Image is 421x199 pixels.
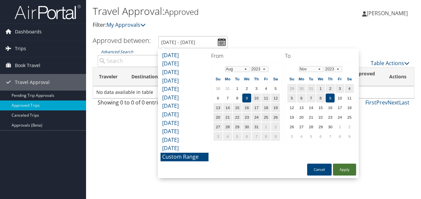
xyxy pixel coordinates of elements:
td: 9 [242,94,251,102]
li: Custom Range [161,153,209,161]
a: Table Actions [371,60,409,67]
a: Prev [376,99,388,106]
h4: To [285,52,356,60]
td: 17 [335,103,344,112]
th: Th [326,74,335,83]
td: 3 [213,132,222,141]
img: airportal-logo.png [15,4,81,20]
th: Fr [261,74,270,83]
th: We [242,74,251,83]
td: 18 [345,103,354,112]
td: 1 [233,84,242,93]
button: Apply [333,164,356,176]
td: 12 [287,103,296,112]
th: Mo [297,74,306,83]
td: 5 [306,132,315,141]
td: 10 [252,94,261,102]
td: 2 [326,84,335,93]
th: Destination: activate to sort column ascending [125,67,166,86]
td: 21 [223,113,232,122]
td: 15 [316,103,325,112]
th: Su [213,74,222,83]
td: 11 [261,94,270,102]
a: First [365,99,376,106]
div: Showing 0 to 0 of 0 entries [98,99,168,110]
td: 22 [233,113,242,122]
td: 25 [345,113,354,122]
td: 4 [223,132,232,141]
h4: From [211,52,282,60]
td: 14 [306,103,315,112]
td: 23 [242,113,251,122]
td: No data available in table [93,86,414,98]
a: Last [399,99,409,106]
td: 5 [233,132,242,141]
td: 9 [345,132,354,141]
td: 13 [297,103,306,112]
li: [DATE] [161,144,209,153]
li: [DATE] [161,60,209,68]
td: 29 [287,84,296,93]
th: Su [287,74,296,83]
td: 28 [223,122,232,131]
td: 2 [271,122,280,131]
td: 3 [252,84,261,93]
td: 4 [297,132,306,141]
td: 9 [326,94,335,102]
td: 7 [326,132,335,141]
td: 4 [261,84,270,93]
th: Tu [233,74,242,83]
td: 30 [242,122,251,131]
td: 9 [271,132,280,141]
td: 18 [261,103,270,112]
th: Approved By: activate to sort column ascending [347,67,383,86]
td: 7 [306,94,315,102]
td: 1 [335,122,344,131]
td: 5 [287,94,296,102]
td: 29 [233,122,242,131]
td: 2 [242,84,251,93]
td: 6 [297,94,306,102]
td: 21 [306,113,315,122]
td: 17 [252,103,261,112]
input: [DATE] - [DATE] [158,36,228,48]
td: 31 [306,84,315,93]
a: Next [388,99,399,106]
a: Advanced Search [101,49,133,55]
td: 3 [287,132,296,141]
li: [DATE] [161,102,209,110]
td: 27 [213,122,222,131]
td: 26 [287,122,296,131]
td: 24 [252,113,261,122]
td: 22 [316,113,325,122]
th: Th [252,74,261,83]
td: 19 [287,113,296,122]
li: [DATE] [161,127,209,136]
td: 30 [213,84,222,93]
td: 24 [335,113,344,122]
li: [DATE] [161,110,209,119]
td: 11 [345,94,354,102]
a: [PERSON_NAME] [362,3,414,23]
td: 7 [252,132,261,141]
td: 8 [316,94,325,102]
li: [DATE] [161,94,209,102]
td: 15 [233,103,242,112]
td: 7 [223,94,232,102]
span: Book Travel [15,57,40,74]
td: 16 [242,103,251,112]
th: Sa [345,74,354,83]
td: 13 [213,103,222,112]
th: Mo [223,74,232,83]
h1: Travel Approval: [93,4,307,18]
span: [PERSON_NAME] [367,10,408,17]
td: 20 [297,113,306,122]
li: [DATE] [161,51,209,60]
td: 27 [297,122,306,131]
th: We [316,74,325,83]
td: 8 [261,132,270,141]
input: Advanced Search [98,55,168,67]
th: Actions [383,67,414,86]
td: 12 [271,94,280,102]
td: 1 [316,84,325,93]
